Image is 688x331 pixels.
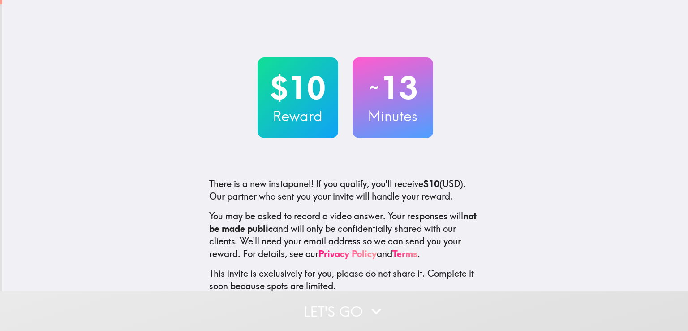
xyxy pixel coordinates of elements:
[318,248,377,259] a: Privacy Policy
[368,74,380,101] span: ~
[392,248,417,259] a: Terms
[209,178,482,203] p: If you qualify, you'll receive (USD) . Our partner who sent you your invite will handle your reward.
[209,210,477,234] b: not be made public
[209,267,482,292] p: This invite is exclusively for you, please do not share it. Complete it soon because spots are li...
[258,106,338,126] h3: Reward
[209,178,314,189] span: There is a new instapanel!
[258,70,338,106] h2: $10
[209,210,482,260] p: You may be asked to record a video answer. Your responses will and will only be confidentially sh...
[353,70,433,106] h2: 13
[423,178,439,189] b: $10
[353,106,433,126] h3: Minutes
